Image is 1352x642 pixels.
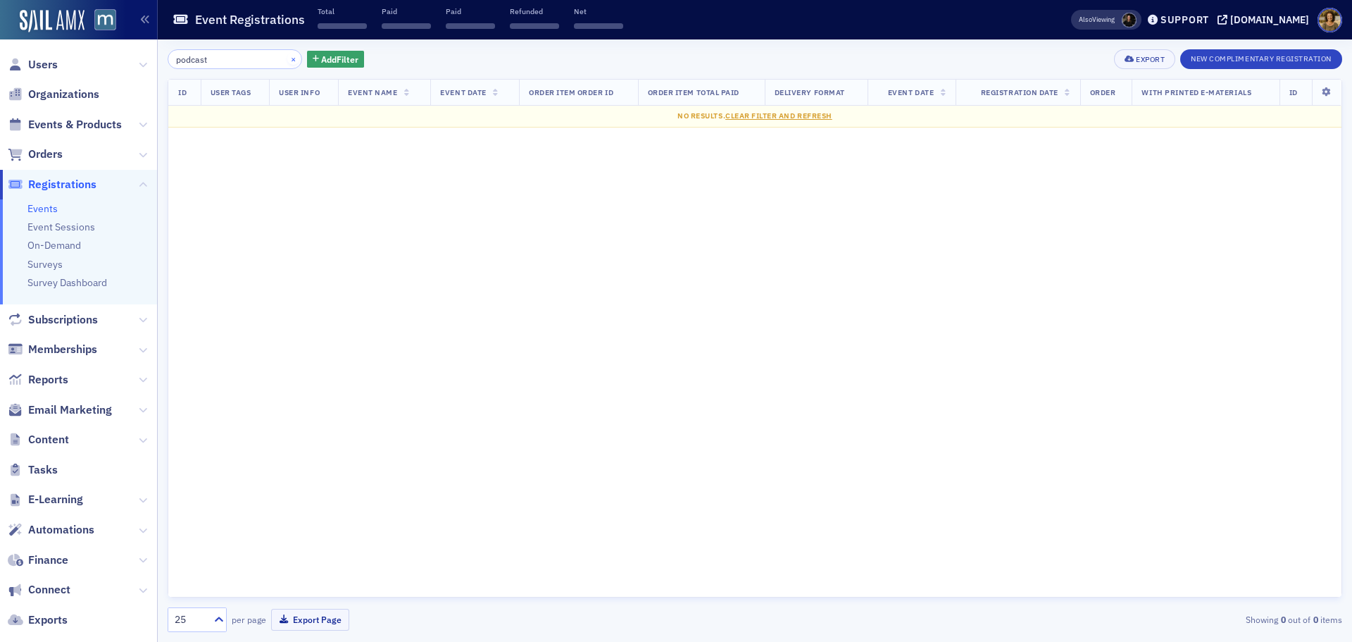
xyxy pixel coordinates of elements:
[8,462,58,478] a: Tasks
[1090,87,1116,97] span: Order
[8,553,68,568] a: Finance
[28,57,58,73] span: Users
[318,6,367,16] p: Total
[8,147,63,162] a: Orders
[175,612,206,627] div: 25
[27,221,95,233] a: Event Sessions
[28,147,63,162] span: Orders
[8,402,112,418] a: Email Marketing
[8,342,97,357] a: Memberships
[211,87,251,97] span: User Tags
[1136,56,1165,63] div: Export
[8,582,70,598] a: Connect
[287,52,300,65] button: ×
[1160,13,1209,26] div: Support
[28,87,99,102] span: Organizations
[574,6,623,16] p: Net
[28,342,97,357] span: Memberships
[27,258,63,271] a: Surveys
[8,432,69,447] a: Content
[446,23,495,29] span: ‌
[28,432,69,447] span: Content
[20,10,84,32] img: SailAMX
[8,522,94,538] a: Automations
[307,51,365,68] button: AddFilter
[271,609,349,631] button: Export Page
[1114,49,1175,69] button: Export
[440,87,486,97] span: Event Date
[1278,613,1288,626] strong: 0
[8,57,58,73] a: Users
[1218,15,1314,25] button: [DOMAIN_NAME]
[8,117,122,132] a: Events & Products
[529,87,613,97] span: Order Item Order ID
[84,9,116,33] a: View Homepage
[8,612,68,628] a: Exports
[382,6,431,16] p: Paid
[888,87,934,97] span: Event Date
[8,372,68,388] a: Reports
[28,312,98,328] span: Subscriptions
[94,9,116,31] img: SailAMX
[446,6,495,16] p: Paid
[27,276,107,289] a: Survey Dashboard
[28,402,112,418] span: Email Marketing
[775,87,845,97] span: Delivery Format
[8,312,98,328] a: Subscriptions
[725,111,832,121] span: Clear Filter and Refresh
[28,177,96,192] span: Registrations
[382,23,431,29] span: ‌
[321,53,358,66] span: Add Filter
[1289,87,1298,97] span: ID
[8,177,96,192] a: Registrations
[574,23,623,29] span: ‌
[168,49,302,69] input: Search…
[28,582,70,598] span: Connect
[1317,8,1342,32] span: Profile
[178,87,187,97] span: ID
[1141,87,1251,97] span: With Printed E-Materials
[28,522,94,538] span: Automations
[1180,51,1342,64] a: New Complimentary Registration
[28,492,83,507] span: E-Learning
[28,462,58,478] span: Tasks
[28,553,68,568] span: Finance
[28,612,68,628] span: Exports
[981,87,1058,97] span: Registration Date
[27,202,58,215] a: Events
[1310,613,1320,626] strong: 0
[1079,15,1115,25] span: Viewing
[1122,13,1137,27] span: Lauren McDonough
[8,492,83,507] a: E-Learning
[1079,15,1092,24] div: Also
[195,11,305,28] h1: Event Registrations
[27,239,81,252] a: On-Demand
[8,87,99,102] a: Organizations
[232,613,266,626] label: per page
[348,87,397,97] span: Event Name
[28,372,68,388] span: Reports
[510,6,559,16] p: Refunded
[960,613,1342,626] div: Showing out of items
[1180,49,1342,69] button: New Complimentary Registration
[648,87,739,97] span: Order Item Total Paid
[178,111,1332,122] div: No results.
[510,23,559,29] span: ‌
[28,117,122,132] span: Events & Products
[318,23,367,29] span: ‌
[1230,13,1309,26] div: [DOMAIN_NAME]
[279,87,320,97] span: User Info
